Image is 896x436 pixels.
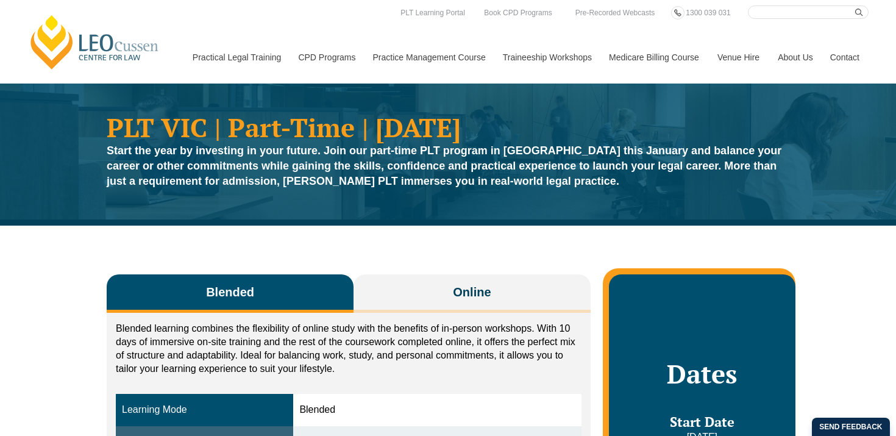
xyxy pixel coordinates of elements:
[683,6,733,20] a: 1300 039 031
[572,6,658,20] a: Pre-Recorded Webcasts
[621,359,783,389] h2: Dates
[481,6,555,20] a: Book CPD Programs
[821,31,869,84] a: Contact
[289,31,363,84] a: CPD Programs
[494,31,600,84] a: Traineeship Workshops
[397,6,468,20] a: PLT Learning Portal
[27,13,162,71] a: [PERSON_NAME] Centre for Law
[116,322,581,376] p: Blended learning combines the flexibility of online study with the benefits of in-person workshop...
[686,9,730,17] span: 1300 039 031
[107,145,781,187] strong: Start the year by investing in your future. Join our part-time PLT program in [GEOGRAPHIC_DATA] t...
[299,403,575,417] div: Blended
[769,31,821,84] a: About Us
[600,31,708,84] a: Medicare Billing Course
[670,413,734,431] span: Start Date
[364,31,494,84] a: Practice Management Course
[107,114,789,140] h1: PLT VIC | Part-Time | [DATE]
[708,31,769,84] a: Venue Hire
[183,31,290,84] a: Practical Legal Training
[814,354,866,406] iframe: LiveChat chat widget
[122,403,287,417] div: Learning Mode
[206,284,254,301] span: Blended
[453,284,491,301] span: Online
